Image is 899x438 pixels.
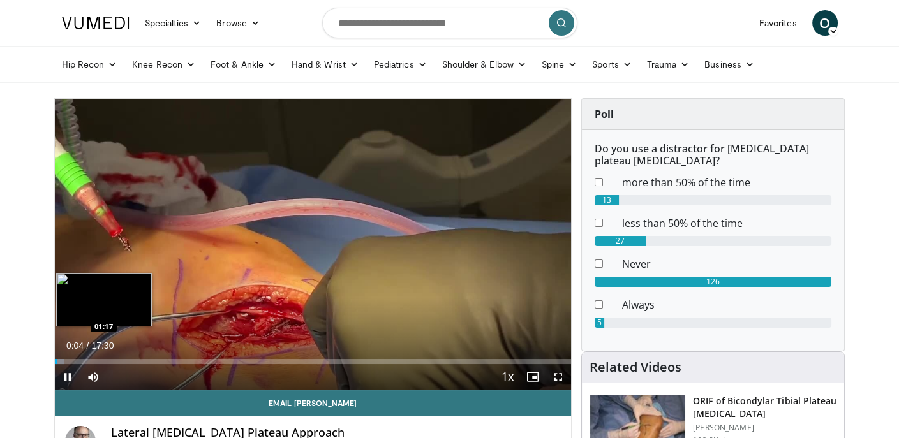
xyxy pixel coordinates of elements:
[613,297,841,312] dd: Always
[55,390,572,416] a: Email [PERSON_NAME]
[55,99,572,390] video-js: Video Player
[54,52,125,77] a: Hip Recon
[613,175,841,190] dd: more than 50% of the time
[590,360,681,375] h4: Related Videos
[693,395,836,420] h3: ORIF of Bicondylar Tibial Plateau [MEDICAL_DATA]
[595,318,604,328] div: 5
[613,256,841,272] dd: Never
[80,364,106,390] button: Mute
[91,340,114,351] span: 17:30
[366,52,435,77] a: Pediatrics
[534,52,584,77] a: Spine
[639,52,697,77] a: Trauma
[697,52,762,77] a: Business
[595,107,614,121] strong: Poll
[62,17,130,29] img: VuMedi Logo
[435,52,534,77] a: Shoulder & Elbow
[66,340,84,351] span: 0:04
[595,277,831,287] div: 126
[137,10,209,36] a: Specialties
[595,195,619,205] div: 13
[209,10,267,36] a: Browse
[87,340,89,351] span: /
[203,52,284,77] a: Foot & Ankle
[752,10,805,36] a: Favorites
[584,52,639,77] a: Sports
[284,52,366,77] a: Hand & Wrist
[55,364,80,390] button: Pause
[494,364,520,390] button: Playback Rate
[124,52,203,77] a: Knee Recon
[613,215,841,231] dd: less than 50% of the time
[812,10,838,36] a: O
[595,143,831,167] h6: Do you use a distractor for [MEDICAL_DATA] plateau [MEDICAL_DATA]?
[520,364,546,390] button: Enable picture-in-picture mode
[322,8,577,38] input: Search topics, interventions
[595,236,646,246] div: 27
[546,364,571,390] button: Fullscreen
[56,273,152,326] img: image.jpeg
[55,359,572,364] div: Progress Bar
[693,423,836,433] p: [PERSON_NAME]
